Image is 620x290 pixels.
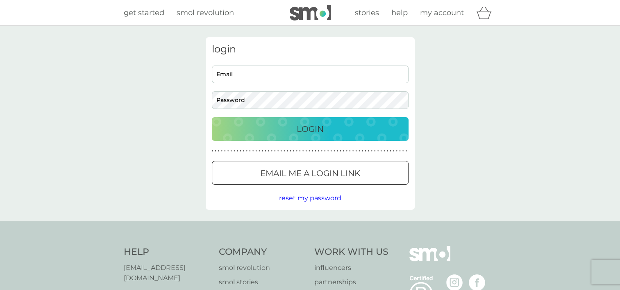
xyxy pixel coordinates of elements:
p: ● [237,149,238,153]
span: stories [355,8,379,17]
a: [EMAIL_ADDRESS][DOMAIN_NAME] [124,263,211,283]
span: help [391,8,408,17]
p: ● [365,149,366,153]
p: ● [318,149,320,153]
p: ● [265,149,266,153]
p: ● [352,149,354,153]
p: ● [349,149,351,153]
p: ● [315,149,316,153]
a: influencers [314,263,388,273]
p: ● [374,149,376,153]
h4: Work With Us [314,246,388,258]
p: ● [402,149,404,153]
p: ● [290,149,291,153]
h3: login [212,43,409,55]
button: Login [212,117,409,141]
p: ● [330,149,332,153]
a: smol revolution [177,7,234,19]
p: ● [337,149,338,153]
p: ● [305,149,307,153]
p: ● [255,149,257,153]
p: ● [396,149,397,153]
p: ● [384,149,385,153]
p: ● [309,149,310,153]
p: ● [280,149,282,153]
p: ● [249,149,251,153]
p: ● [218,149,220,153]
span: get started [124,8,164,17]
p: ● [340,149,341,153]
p: ● [274,149,276,153]
p: ● [390,149,391,153]
span: smol revolution [177,8,234,17]
p: ● [259,149,260,153]
p: ● [371,149,372,153]
p: ● [362,149,363,153]
p: ● [359,149,360,153]
p: Login [297,122,324,136]
p: ● [293,149,295,153]
p: ● [312,149,313,153]
p: Email me a login link [260,167,360,180]
p: ● [212,149,213,153]
p: ● [405,149,407,153]
p: ● [296,149,298,153]
p: ● [355,149,357,153]
p: ● [262,149,263,153]
p: ● [243,149,245,153]
p: ● [252,149,254,153]
p: ● [277,149,279,153]
p: ● [227,149,229,153]
div: basket [476,5,497,21]
p: ● [287,149,288,153]
p: ● [224,149,226,153]
p: ● [368,149,370,153]
button: reset my password [279,193,341,204]
a: get started [124,7,164,19]
p: ● [346,149,347,153]
p: ● [268,149,270,153]
p: ● [302,149,304,153]
a: partnerships [314,277,388,288]
a: stories [355,7,379,19]
a: smol revolution [219,263,306,273]
p: ● [299,149,301,153]
h4: Help [124,246,211,258]
p: ● [399,149,401,153]
p: ● [230,149,232,153]
img: smol [409,246,450,274]
p: ● [327,149,329,153]
button: Email me a login link [212,161,409,185]
p: ● [393,149,395,153]
h4: Company [219,246,306,258]
p: ● [334,149,335,153]
p: ● [343,149,345,153]
p: ● [321,149,322,153]
p: ● [380,149,382,153]
a: my account [420,7,464,19]
p: ● [377,149,379,153]
p: ● [240,149,241,153]
img: smol [290,5,331,20]
p: ● [271,149,273,153]
span: reset my password [279,194,341,202]
p: ● [221,149,223,153]
a: smol stories [219,277,306,288]
a: help [391,7,408,19]
p: ● [234,149,235,153]
p: ● [215,149,216,153]
span: my account [420,8,464,17]
p: ● [324,149,326,153]
p: ● [284,149,285,153]
p: ● [387,149,388,153]
p: ● [246,149,248,153]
